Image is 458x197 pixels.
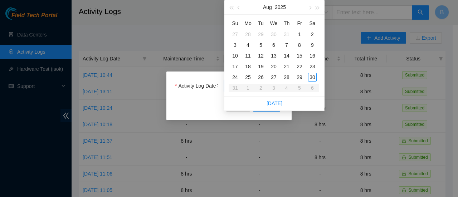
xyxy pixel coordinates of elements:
label: Activity Log Date [175,80,221,92]
td: 2025-07-29 [254,29,267,40]
div: 23 [308,62,317,71]
th: Sa [306,18,319,29]
td: 2025-08-10 [229,50,242,61]
td: 2025-08-18 [242,61,254,72]
div: 26 [257,73,265,82]
td: 2025-08-05 [254,40,267,50]
td: 2025-08-16 [306,50,319,61]
td: 2025-08-26 [254,72,267,83]
td: 2025-08-11 [242,50,254,61]
div: 31 [282,30,291,39]
td: 2025-08-07 [280,40,293,50]
td: 2025-08-20 [267,61,280,72]
div: 1 [295,30,304,39]
div: 20 [269,62,278,71]
div: 4 [244,41,252,49]
div: 8 [295,41,304,49]
td: 2025-08-23 [306,61,319,72]
td: 2025-08-19 [254,61,267,72]
div: 2 [308,30,317,39]
div: 29 [295,73,304,82]
td: 2025-08-25 [242,72,254,83]
th: Su [229,18,242,29]
div: 30 [269,30,278,39]
div: 11 [244,51,252,60]
div: 5 [257,41,265,49]
td: 2025-08-29 [293,72,306,83]
div: 12 [257,51,265,60]
a: [DATE] [267,100,282,106]
th: Fr [293,18,306,29]
div: 17 [231,62,239,71]
div: 10 [231,51,239,60]
td: 2025-08-28 [280,72,293,83]
td: 2025-08-12 [254,50,267,61]
div: 22 [295,62,304,71]
td: 2025-08-21 [280,61,293,72]
td: 2025-08-17 [229,61,242,72]
th: Tu [254,18,267,29]
div: 19 [257,62,265,71]
td: 2025-07-28 [242,29,254,40]
div: 25 [244,73,252,82]
td: 2025-08-13 [267,50,280,61]
td: 2025-07-27 [229,29,242,40]
td: 2025-08-02 [306,29,319,40]
th: We [267,18,280,29]
div: 29 [257,30,265,39]
td: 2025-08-08 [293,40,306,50]
div: 21 [282,62,291,71]
div: 18 [244,62,252,71]
td: 2025-08-14 [280,50,293,61]
td: 2025-08-30 [306,72,319,83]
div: 27 [231,30,239,39]
div: 6 [269,41,278,49]
div: 13 [269,51,278,60]
div: 28 [282,73,291,82]
div: 15 [295,51,304,60]
td: 2025-08-24 [229,72,242,83]
div: 30 [308,73,317,82]
div: 3 [231,41,239,49]
th: Mo [242,18,254,29]
th: Th [280,18,293,29]
td: 2025-08-22 [293,61,306,72]
td: 2025-08-27 [267,72,280,83]
div: 24 [231,73,239,82]
td: 2025-08-15 [293,50,306,61]
td: 2025-07-31 [280,29,293,40]
div: 28 [244,30,252,39]
div: 9 [308,41,317,49]
div: 27 [269,73,278,82]
td: 2025-08-03 [229,40,242,50]
td: 2025-08-09 [306,40,319,50]
div: 7 [282,41,291,49]
td: 2025-08-04 [242,40,254,50]
td: 2025-07-30 [267,29,280,40]
div: 16 [308,51,317,60]
td: 2025-08-01 [293,29,306,40]
div: 14 [282,51,291,60]
td: 2025-08-06 [267,40,280,50]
